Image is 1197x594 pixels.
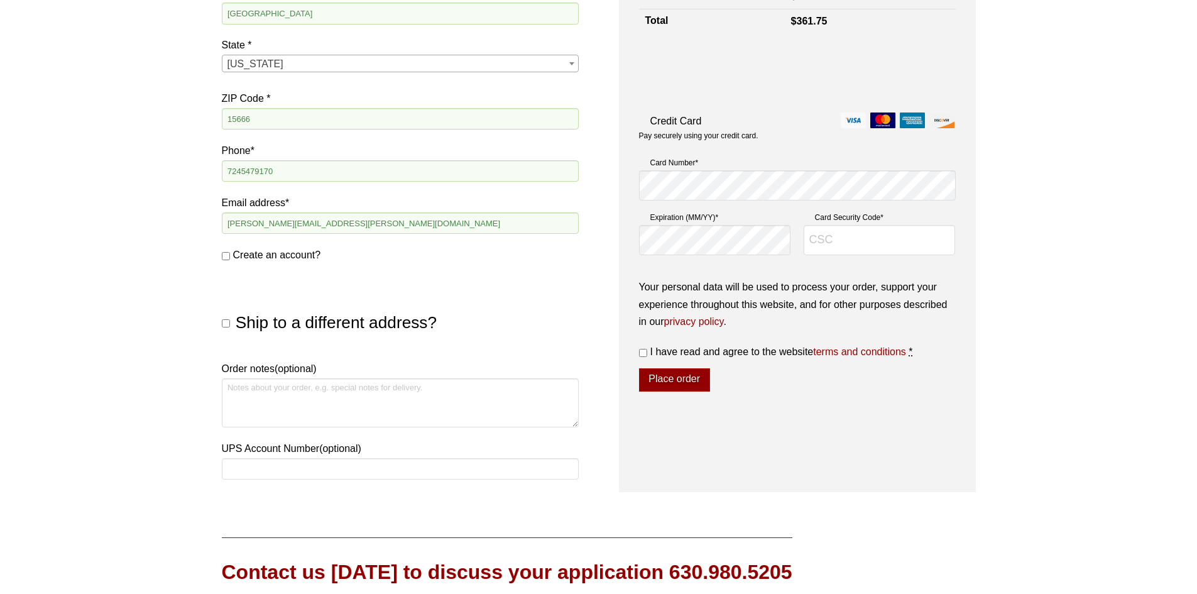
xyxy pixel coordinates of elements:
[639,278,956,330] p: Your personal data will be used to process your order, support your experience throughout this we...
[639,9,785,33] th: Total
[870,113,895,128] img: mastercard
[804,225,956,255] input: CSC
[909,346,912,357] abbr: required
[319,443,361,454] span: (optional)
[222,55,578,73] span: Pennsylvania
[900,113,925,128] img: amex
[222,55,579,72] span: State
[222,319,230,327] input: Ship to a different address?
[222,360,579,377] label: Order notes
[841,113,866,128] img: visa
[929,113,954,128] img: discover
[236,313,437,332] span: Ship to a different address?
[639,157,956,169] label: Card Number
[791,16,797,26] span: $
[222,440,579,457] label: UPS Account Number
[639,131,956,141] p: Pay securely using your credit card.
[804,211,956,224] label: Card Security Code
[639,368,710,392] button: Place order
[222,142,579,159] label: Phone
[639,349,647,357] input: I have read and agree to the websiteterms and conditions *
[222,90,579,107] label: ZIP Code
[275,363,317,374] span: (optional)
[791,16,828,26] bdi: 361.75
[222,252,230,260] input: Create an account?
[222,194,579,211] label: Email address
[813,346,906,357] a: terms and conditions
[222,558,792,586] div: Contact us [DATE] to discuss your application 630.980.5205
[233,250,321,260] span: Create an account?
[639,211,791,224] label: Expiration (MM/YY)
[639,47,830,96] iframe: reCAPTCHA
[222,36,579,53] label: State
[650,346,906,357] span: I have read and agree to the website
[639,151,956,266] fieldset: Payment Info
[664,316,724,327] a: privacy policy
[639,113,956,129] label: Credit Card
